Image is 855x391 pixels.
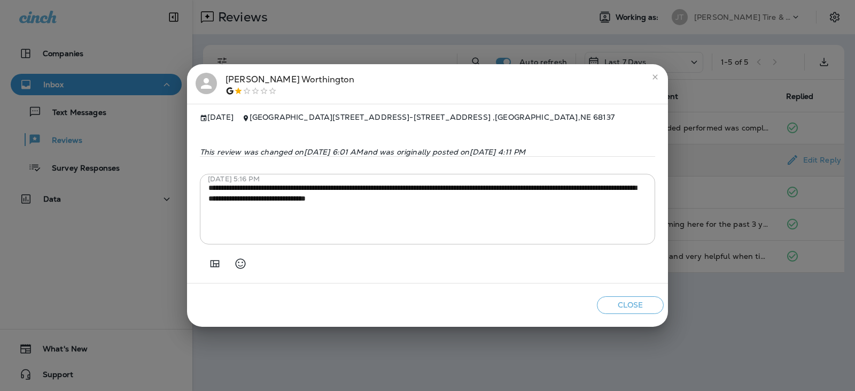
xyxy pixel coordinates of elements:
[230,253,251,274] button: Select an emoji
[647,68,664,86] button: close
[363,147,526,157] span: and was originally posted on [DATE] 4:11 PM
[200,148,655,156] p: This review was changed on [DATE] 6:01 AM
[597,296,664,314] button: Close
[200,113,234,122] span: [DATE]
[250,112,615,122] span: [GEOGRAPHIC_DATA][STREET_ADDRESS] - [STREET_ADDRESS] , [GEOGRAPHIC_DATA] , NE 68137
[226,73,355,95] div: [PERSON_NAME] Worthington
[204,253,226,274] button: Add in a premade template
